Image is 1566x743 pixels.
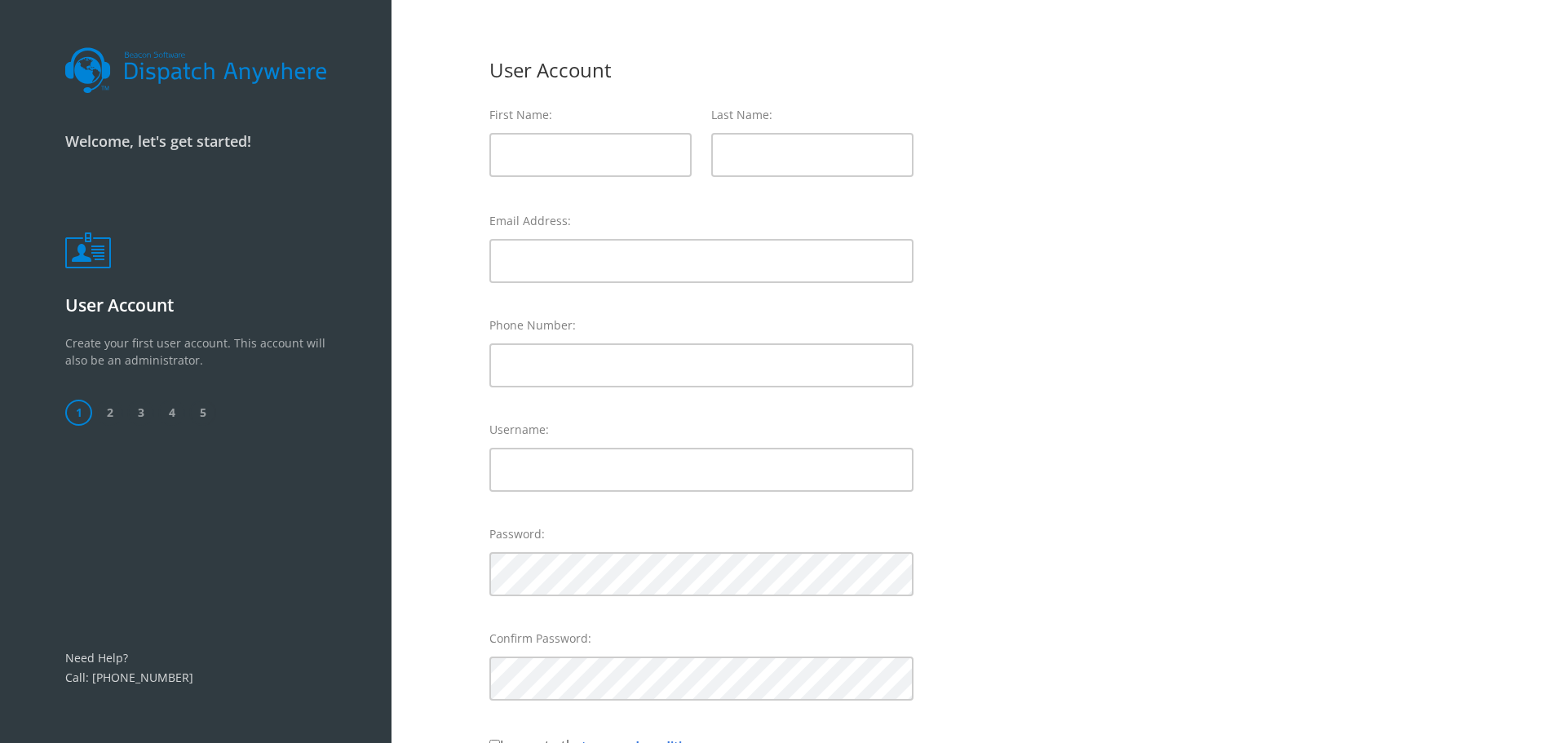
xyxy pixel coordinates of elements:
label: Confirm Password: [489,630,913,647]
label: Username: [489,421,913,438]
span: 2 [96,400,123,426]
a: Need Help? [65,650,128,666]
img: userbadge.png [65,232,111,268]
img: dalogo.svg [65,47,326,94]
span: 5 [189,400,216,426]
span: 3 [127,400,154,426]
label: Last Name: [711,106,913,123]
p: Create your first user account. This account will also be an administrator. [65,334,326,400]
p: User Account [65,293,326,319]
label: First Name: [489,106,692,123]
span: 1 [65,400,92,426]
label: Phone Number: [489,316,913,334]
label: Password: [489,525,913,542]
a: Call: [PHONE_NUMBER] [65,670,193,685]
p: Welcome, let's get started! [65,130,326,153]
div: User Account [489,55,913,85]
span: 4 [158,400,185,426]
label: Email Address: [489,212,913,229]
